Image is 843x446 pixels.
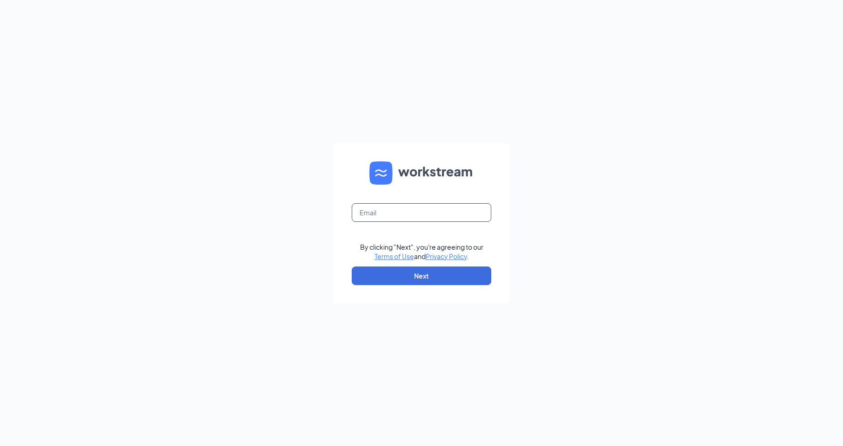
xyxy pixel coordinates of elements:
a: Terms of Use [375,252,414,260]
button: Next [352,266,491,285]
img: WS logo and Workstream text [369,161,474,185]
input: Email [352,203,491,222]
a: Privacy Policy [426,252,467,260]
div: By clicking "Next", you're agreeing to our and . [360,242,483,261]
